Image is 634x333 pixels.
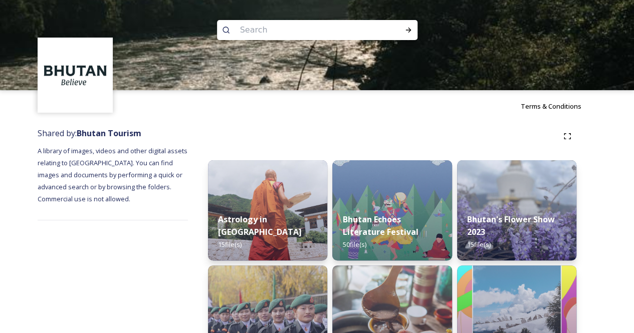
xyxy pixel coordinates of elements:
[342,240,366,249] span: 50 file(s)
[218,214,302,237] strong: Astrology in [GEOGRAPHIC_DATA]
[467,214,555,237] strong: Bhutan's Flower Show 2023
[467,240,491,249] span: 15 file(s)
[332,160,452,260] img: Bhutan%2520Echoes7.jpg
[457,160,576,260] img: Bhutan%2520Flower%2520Show2.jpg
[208,160,327,260] img: _SCH1465.jpg
[235,19,372,41] input: Search
[39,39,112,112] img: BT_Logo_BB_Lockup_CMYK_High%2520Res.jpg
[218,240,242,249] span: 15 file(s)
[342,214,418,237] strong: Bhutan Echoes Literature Festival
